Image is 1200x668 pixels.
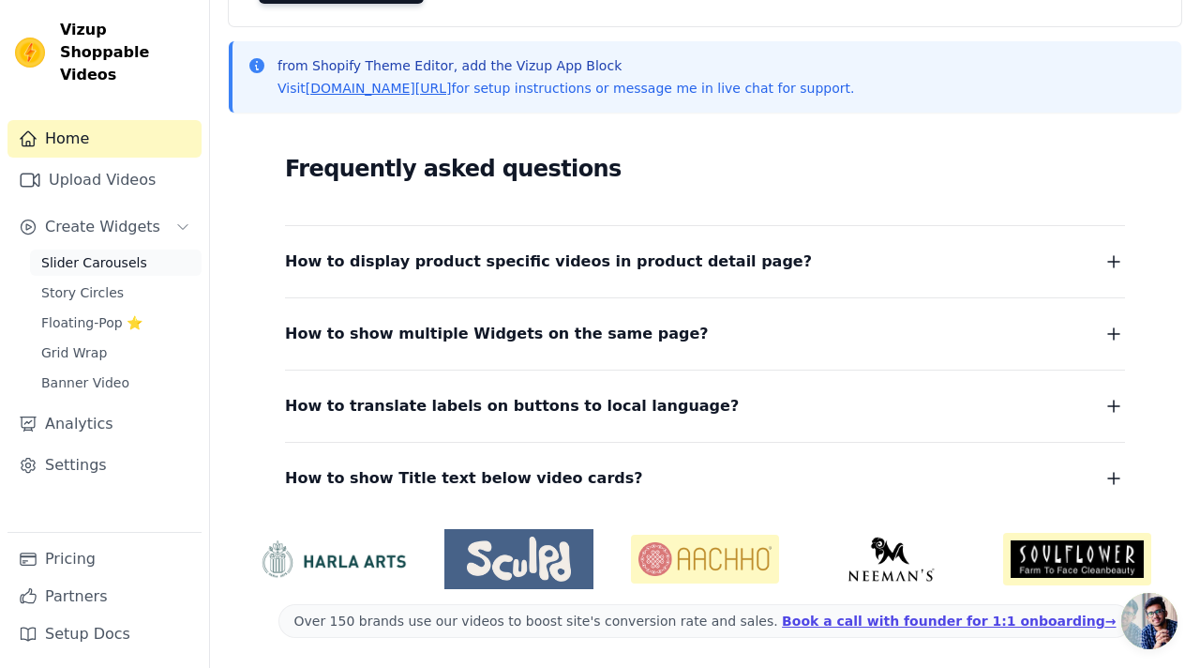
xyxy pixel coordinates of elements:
[30,340,202,366] a: Grid Wrap
[285,249,1125,275] button: How to display product specific videos in product detail page?
[41,343,107,362] span: Grid Wrap
[782,614,1116,629] a: Book a call with founder for 1:1 onboarding
[7,161,202,199] a: Upload Videos
[285,321,709,347] span: How to show multiple Widgets on the same page?
[285,465,1125,492] button: How to show Title text below video cards?
[631,535,779,584] img: Aachho
[277,79,854,98] p: Visit for setup instructions or message me in live chat for support.
[45,216,160,238] span: Create Widgets
[306,81,452,96] a: [DOMAIN_NAME][URL]
[41,313,142,332] span: Floating-Pop ⭐
[7,578,202,615] a: Partners
[7,615,202,653] a: Setup Docs
[285,393,739,419] span: How to translate labels on buttons to local language?
[277,56,854,75] p: from Shopify Theme Editor, add the Vizup App Block
[444,537,592,582] img: Sculpd US
[7,540,202,578] a: Pricing
[41,253,147,272] span: Slider Carousels
[15,38,45,68] img: Vizup
[285,249,812,275] span: How to display product specific videos in product detail page?
[1121,593,1177,649] div: Open chat
[7,208,202,246] button: Create Widgets
[60,19,194,86] span: Vizup Shoppable Videos
[41,283,124,302] span: Story Circles
[7,120,202,158] a: Home
[259,539,407,579] img: HarlaArts
[41,373,129,392] span: Banner Video
[285,321,1125,347] button: How to show multiple Widgets on the same page?
[285,393,1125,419] button: How to translate labels on buttons to local language?
[285,150,1125,188] h2: Frequently asked questions
[30,280,202,306] a: Story Circles
[30,310,202,336] a: Floating-Pop ⭐
[285,465,643,492] span: How to show Title text below video cards?
[30,370,202,396] a: Banner Video
[30,250,202,276] a: Slider Carousels
[7,447,202,484] a: Settings
[1003,533,1151,584] img: Soulflower
[817,537,965,582] img: Neeman's
[7,405,202,443] a: Analytics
